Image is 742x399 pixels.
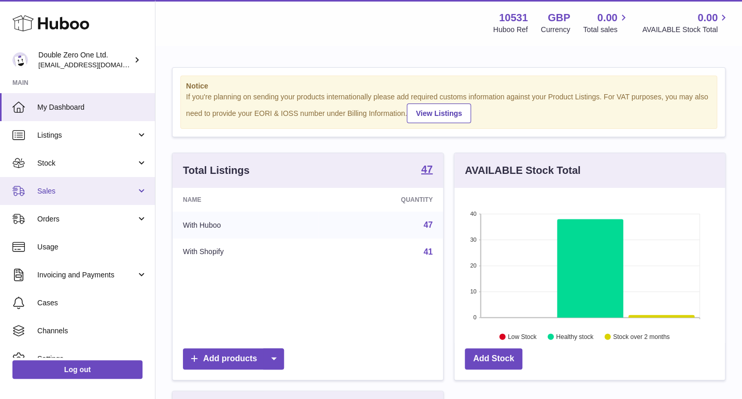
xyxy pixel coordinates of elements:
[613,333,669,340] text: Stock over 2 months
[423,247,433,256] a: 41
[173,188,318,212] th: Name
[583,25,629,35] span: Total sales
[12,52,28,68] img: hello@001skincare.com
[470,262,476,269] text: 20
[583,11,629,35] a: 0.00 Total sales
[318,188,443,212] th: Quantity
[38,61,152,69] span: [EMAIL_ADDRESS][DOMAIN_NAME]
[465,348,522,370] a: Add Stock
[183,164,250,178] h3: Total Listings
[470,288,476,294] text: 10
[473,314,476,320] text: 0
[37,242,147,252] span: Usage
[37,354,147,364] span: Settings
[38,50,132,70] div: Double Zero One Ltd.
[421,164,433,176] a: 47
[697,11,718,25] span: 0.00
[173,212,318,239] td: With Huboo
[642,25,730,35] span: AVAILABLE Stock Total
[37,270,136,280] span: Invoicing and Payments
[37,102,147,112] span: My Dashboard
[508,333,537,340] text: Low Stock
[183,348,284,370] a: Add products
[470,237,476,243] text: 30
[597,11,618,25] span: 0.00
[37,298,147,308] span: Cases
[37,214,136,224] span: Orders
[12,360,142,379] a: Log out
[493,25,528,35] div: Huboo Ref
[548,11,570,25] strong: GBP
[541,25,570,35] div: Currency
[470,211,476,217] text: 40
[37,130,136,140] span: Listings
[465,164,580,178] h3: AVAILABLE Stock Total
[421,164,433,174] strong: 47
[407,104,470,123] a: View Listings
[173,239,318,265] td: With Shopify
[37,186,136,196] span: Sales
[186,92,711,123] div: If you're planning on sending your products internationally please add required customs informati...
[37,326,147,336] span: Channels
[499,11,528,25] strong: 10531
[423,220,433,229] a: 47
[556,333,594,340] text: Healthy stock
[186,81,711,91] strong: Notice
[37,158,136,168] span: Stock
[642,11,730,35] a: 0.00 AVAILABLE Stock Total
